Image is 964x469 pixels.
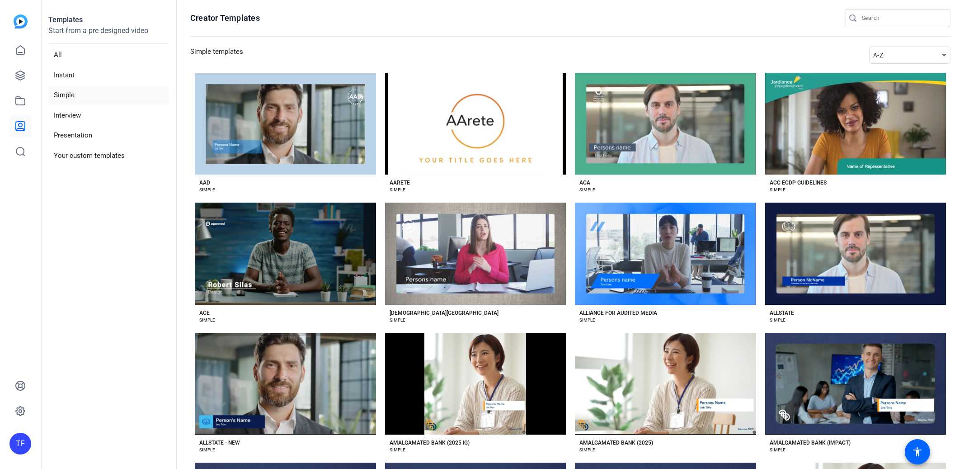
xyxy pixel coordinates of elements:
[770,309,794,317] div: ALLSTATE
[199,309,210,317] div: ACE
[579,309,657,317] div: ALLIANCE FOR AUDITED MEDIA
[48,66,169,85] li: Instant
[385,73,566,175] button: Template image
[199,186,215,194] div: SIMPLE
[862,13,943,24] input: Search
[48,86,169,104] li: Simple
[390,446,405,454] div: SIMPLE
[770,317,785,324] div: SIMPLE
[390,317,405,324] div: SIMPLE
[770,446,785,454] div: SIMPLE
[873,52,883,59] span: A-Z
[190,47,243,64] h3: Simple templates
[385,203,566,304] button: Template image
[770,186,785,194] div: SIMPLE
[765,333,946,435] button: Template image
[48,15,83,24] strong: Templates
[48,147,169,165] li: Your custom templates
[390,186,405,194] div: SIMPLE
[579,446,595,454] div: SIMPLE
[770,439,851,446] div: AMALGAMATED BANK (IMPACT)
[199,179,210,186] div: AAD
[390,439,470,446] div: AMALGAMATED BANK (2025 IG)
[912,446,923,457] mat-icon: accessibility
[48,46,169,64] li: All
[390,309,498,317] div: [DEMOGRAPHIC_DATA][GEOGRAPHIC_DATA]
[579,439,653,446] div: AMALGAMATED BANK (2025)
[199,439,240,446] div: ALLSTATE - NEW
[190,13,260,24] h1: Creator Templates
[579,186,595,194] div: SIMPLE
[195,73,376,175] button: Template image
[199,317,215,324] div: SIMPLE
[575,203,756,304] button: Template image
[765,203,946,304] button: Template image
[9,433,31,455] div: TF
[575,73,756,175] button: Template image
[770,179,827,186] div: ACC ECDP GUIDELINES
[575,333,756,435] button: Template image
[14,14,28,28] img: blue-gradient.svg
[48,126,169,145] li: Presentation
[390,179,410,186] div: AARETE
[579,179,590,186] div: ACA
[199,446,215,454] div: SIMPLE
[579,317,595,324] div: SIMPLE
[195,203,376,304] button: Template image
[195,333,376,435] button: Template image
[48,106,169,125] li: Interview
[765,73,946,175] button: Template image
[48,25,169,44] p: Start from a pre-designed video
[385,333,566,435] button: Template image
